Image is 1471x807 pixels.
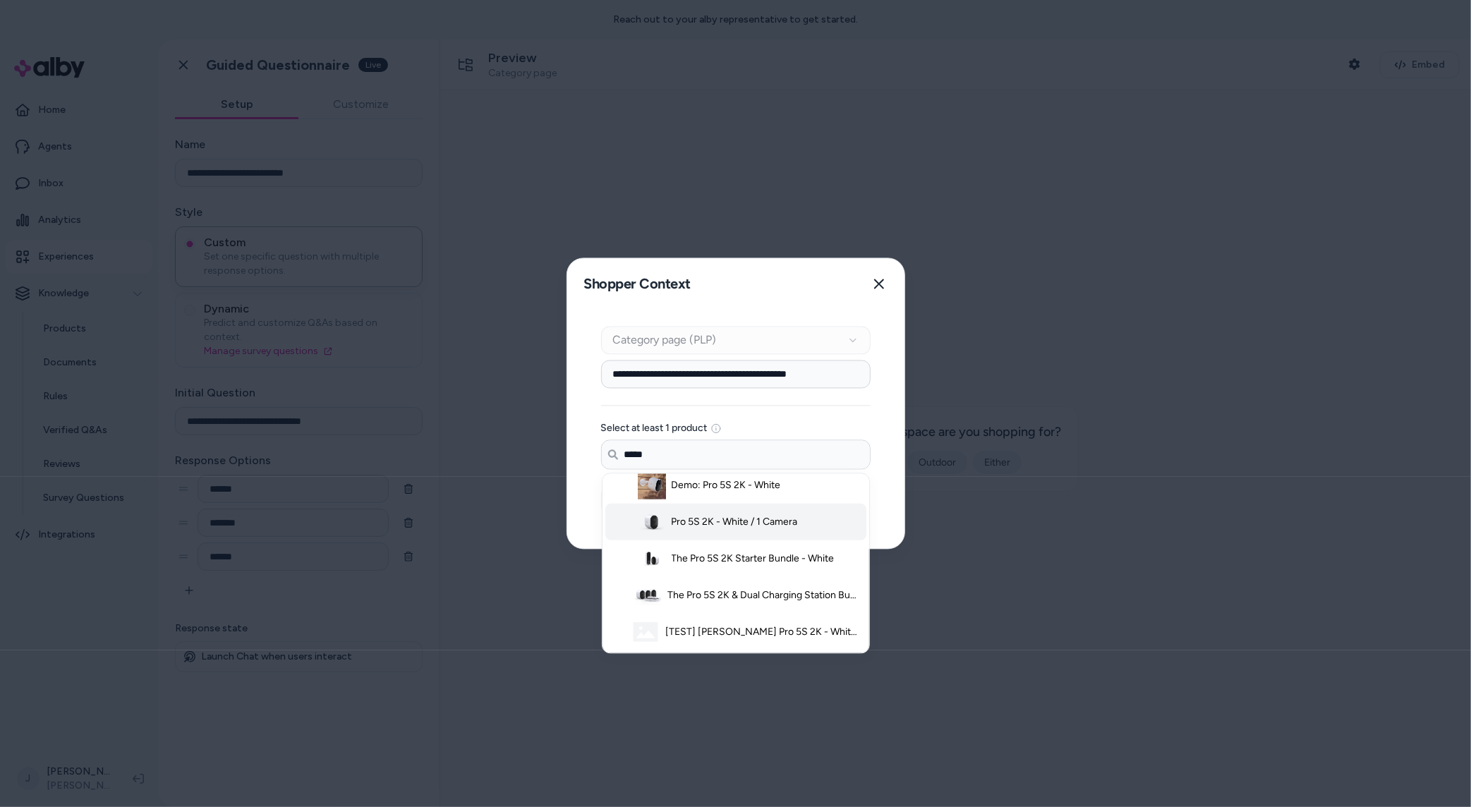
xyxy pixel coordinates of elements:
[634,581,662,609] img: The Pro 5S 2K & Dual Charging Station Bundle - White
[665,625,861,639] span: [TEST] [PERSON_NAME] Pro 5S 2K - White / HD / 1 Camera
[672,478,781,492] span: Demo: Pro 5S 2K - White
[638,508,666,536] img: Pro 5S 2K - White / 1 Camera
[638,545,666,573] img: The Pro 5S 2K Starter Bundle - White
[672,515,798,529] span: Pro 5S 2K - White / 1 Camera
[672,552,835,566] span: The Pro 5S 2K Starter Bundle - White
[638,471,666,499] img: Demo: Pro 5S 2K - White
[579,269,691,298] h2: Shopper Context
[601,424,708,434] label: Select at least 1 product
[667,588,862,602] span: The Pro 5S 2K & Dual Charging Station Bundle - White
